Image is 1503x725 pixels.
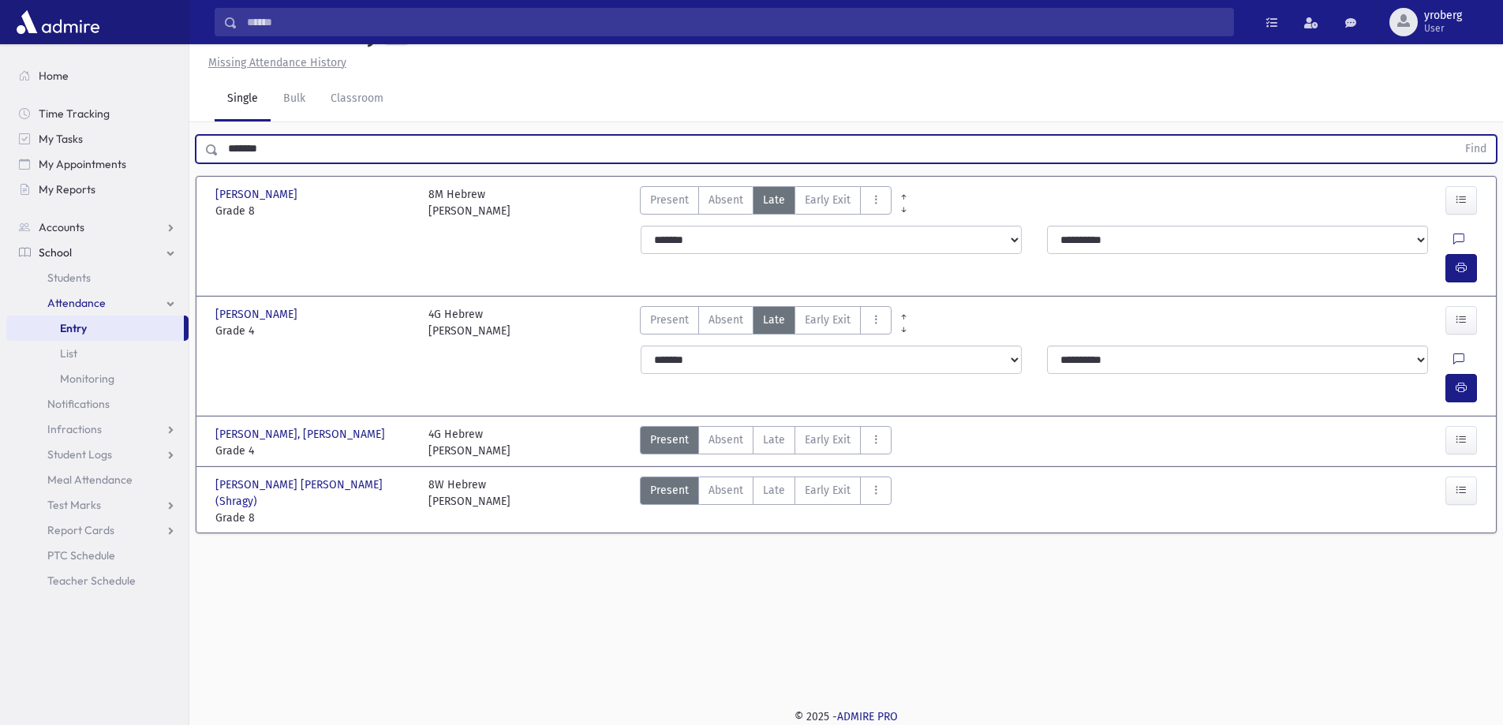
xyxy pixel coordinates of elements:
a: Classroom [318,77,396,121]
a: Missing Attendance History [202,56,346,69]
span: Grade 4 [215,323,413,339]
div: © 2025 - [215,708,1478,725]
span: Students [47,271,91,285]
span: Student Logs [47,447,112,462]
a: Monitoring [6,366,189,391]
div: AttTypes [640,426,892,459]
img: AdmirePro [13,6,103,38]
a: Students [6,265,189,290]
span: Absent [709,432,743,448]
span: Test Marks [47,498,101,512]
a: Notifications [6,391,189,417]
div: AttTypes [640,476,892,526]
span: Late [763,482,785,499]
a: Time Tracking [6,101,189,126]
span: Late [763,192,785,208]
a: Attendance [6,290,189,316]
a: Home [6,63,189,88]
div: 8M Hebrew [PERSON_NAME] [428,186,510,219]
span: Absent [709,192,743,208]
span: [PERSON_NAME] [215,186,301,203]
span: My Appointments [39,157,126,171]
a: School [6,240,189,265]
span: Absent [709,482,743,499]
a: List [6,341,189,366]
a: Accounts [6,215,189,240]
a: Student Logs [6,442,189,467]
span: [PERSON_NAME], [PERSON_NAME] [215,426,388,443]
div: AttTypes [640,186,892,219]
a: Entry [6,316,184,341]
a: Infractions [6,417,189,442]
span: Early Exit [805,432,851,448]
a: Single [215,77,271,121]
span: Early Exit [805,192,851,208]
a: Test Marks [6,492,189,518]
div: 4G Hebrew [PERSON_NAME] [428,426,510,459]
span: Entry [60,321,87,335]
span: School [39,245,72,260]
span: Attendance [47,296,106,310]
span: Notifications [47,397,110,411]
span: Accounts [39,220,84,234]
span: Early Exit [805,482,851,499]
span: PTC Schedule [47,548,115,562]
span: Early Exit [805,312,851,328]
span: yroberg [1424,9,1462,22]
input: Search [237,8,1233,36]
u: Missing Attendance History [208,56,346,69]
span: My Reports [39,182,95,196]
span: [PERSON_NAME] [PERSON_NAME] (Shragy) [215,476,413,510]
a: Teacher Schedule [6,568,189,593]
button: Find [1456,136,1496,163]
span: Meal Attendance [47,473,133,487]
span: Grade 4 [215,443,413,459]
span: Late [763,312,785,328]
span: Infractions [47,422,102,436]
span: User [1424,22,1462,35]
a: Meal Attendance [6,467,189,492]
span: Grade 8 [215,510,413,526]
span: Present [650,192,689,208]
a: My Reports [6,177,189,202]
a: Bulk [271,77,318,121]
a: PTC Schedule [6,543,189,568]
span: Time Tracking [39,107,110,121]
span: Home [39,69,69,83]
span: My Tasks [39,132,83,146]
span: Late [763,432,785,448]
div: 4G Hebrew [PERSON_NAME] [428,306,510,339]
span: Report Cards [47,523,114,537]
span: [PERSON_NAME] [215,306,301,323]
a: My Appointments [6,151,189,177]
a: My Tasks [6,126,189,151]
div: AttTypes [640,306,892,339]
span: Monitoring [60,372,114,386]
span: List [60,346,77,361]
span: Absent [709,312,743,328]
span: Present [650,312,689,328]
span: Present [650,482,689,499]
span: Grade 8 [215,203,413,219]
div: 8W Hebrew [PERSON_NAME] [428,476,510,526]
span: Teacher Schedule [47,574,136,588]
a: Report Cards [6,518,189,543]
span: Present [650,432,689,448]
